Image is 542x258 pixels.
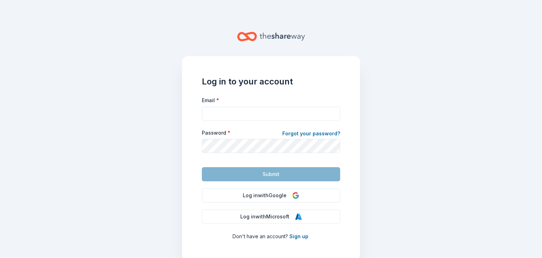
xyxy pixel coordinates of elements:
label: Email [202,97,219,104]
button: Log inwithMicrosoft [202,210,340,224]
button: Log inwithGoogle [202,188,340,203]
img: Microsoft Logo [295,213,302,220]
img: Google Logo [292,192,299,199]
label: Password [202,129,230,136]
span: Don ' t have an account? [233,233,288,239]
a: Home [237,28,305,45]
h1: Log in to your account [202,76,340,87]
a: Forgot your password? [282,129,340,139]
a: Sign up [289,233,308,239]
